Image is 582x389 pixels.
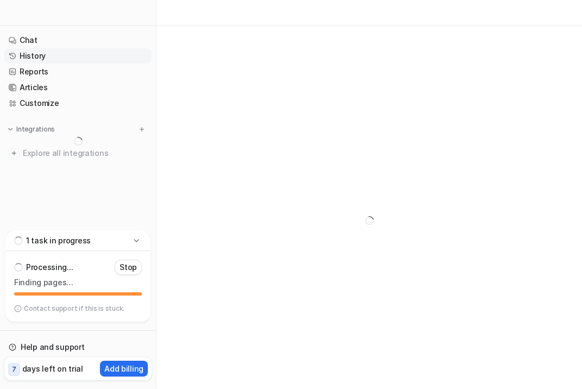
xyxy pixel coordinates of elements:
[115,260,142,275] button: Stop
[9,148,20,159] img: explore all integrations
[4,48,152,64] a: History
[4,80,152,95] a: Articles
[120,262,137,273] p: Stop
[4,33,152,48] a: Chat
[4,146,152,161] a: Explore all integrations
[4,340,152,355] a: Help and support
[7,126,14,133] img: expand menu
[23,145,147,162] span: Explore all integrations
[100,361,148,377] button: Add billing
[4,124,58,135] button: Integrations
[14,277,142,288] p: Finding pages…
[26,262,73,273] p: Processing...
[24,304,124,313] p: Contact support if this is stuck.
[4,64,152,79] a: Reports
[22,363,83,374] p: days left on trial
[16,125,55,134] p: Integrations
[104,363,143,374] p: Add billing
[26,235,91,246] p: 1 task in progress
[4,96,152,111] a: Customize
[138,126,146,133] img: menu_add.svg
[12,365,16,374] p: 7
